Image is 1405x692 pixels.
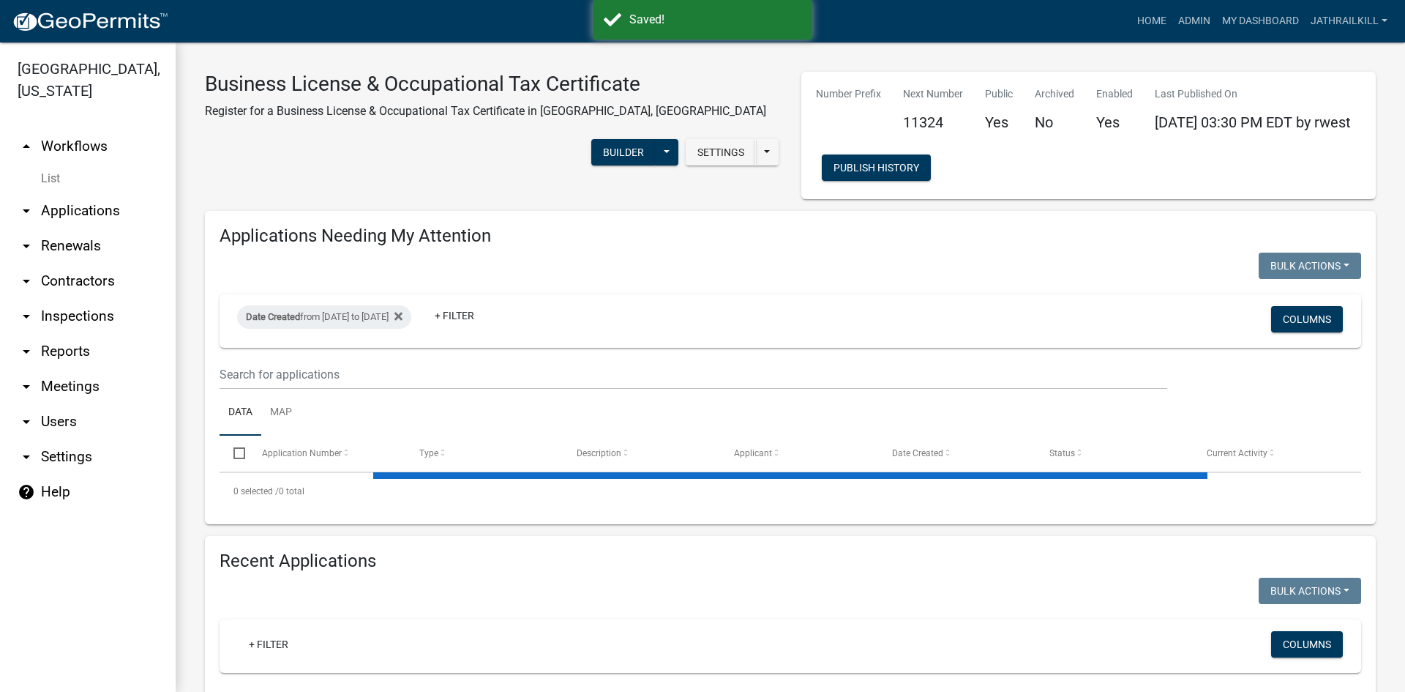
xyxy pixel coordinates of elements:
[877,436,1035,471] datatable-header-cell: Date Created
[18,483,35,501] i: help
[1096,86,1133,102] p: Enabled
[220,473,1361,510] div: 0 total
[1035,114,1074,131] h5: No
[233,486,279,496] span: 0 selected /
[1155,86,1351,102] p: Last Published On
[1035,436,1193,471] datatable-header-cell: Status
[1131,7,1172,35] a: Home
[903,114,963,131] h5: 11324
[247,436,405,471] datatable-header-cell: Application Number
[1193,436,1350,471] datatable-header-cell: Current Activity
[1155,114,1351,131] span: [DATE] 03:30 PM EDT by rwest
[18,378,35,395] i: arrow_drop_down
[237,631,300,658] a: + Filter
[985,114,1013,131] h5: Yes
[261,390,301,436] a: Map
[1216,7,1305,35] a: My Dashboard
[205,72,766,97] h3: Business License & Occupational Tax Certificate
[903,86,963,102] p: Next Number
[18,202,35,220] i: arrow_drop_down
[18,237,35,255] i: arrow_drop_down
[591,139,656,165] button: Builder
[563,436,720,471] datatable-header-cell: Description
[405,436,563,471] datatable-header-cell: Type
[205,103,766,120] p: Register for a Business License & Occupational Tax Certificate in [GEOGRAPHIC_DATA], [GEOGRAPHIC_...
[577,448,621,458] span: Description
[1207,448,1267,458] span: Current Activity
[18,138,35,155] i: arrow_drop_up
[1035,86,1074,102] p: Archived
[18,343,35,360] i: arrow_drop_down
[18,413,35,431] i: arrow_drop_down
[262,448,342,458] span: Application Number
[892,448,943,458] span: Date Created
[720,436,877,471] datatable-header-cell: Applicant
[246,311,300,322] span: Date Created
[816,86,881,102] p: Number Prefix
[220,226,1361,247] h4: Applications Needing My Attention
[1096,114,1133,131] h5: Yes
[18,448,35,466] i: arrow_drop_down
[1271,631,1343,658] button: Columns
[1305,7,1393,35] a: Jathrailkill
[237,305,411,329] div: from [DATE] to [DATE]
[1271,306,1343,332] button: Columns
[1259,253,1361,279] button: Bulk Actions
[985,86,1013,102] p: Public
[822,163,931,175] wm-modal-confirm: Workflow Publish History
[822,155,931,181] button: Publish History
[220,551,1361,572] h4: Recent Applications
[423,302,486,329] a: + Filter
[419,448,438,458] span: Type
[220,436,247,471] datatable-header-cell: Select
[629,11,801,29] div: Saved!
[734,448,772,458] span: Applicant
[18,272,35,290] i: arrow_drop_down
[1259,578,1361,604] button: Bulk Actions
[220,360,1167,390] input: Search for applications
[1172,7,1216,35] a: Admin
[220,390,261,436] a: Data
[686,139,756,165] button: Settings
[18,308,35,325] i: arrow_drop_down
[1049,448,1075,458] span: Status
